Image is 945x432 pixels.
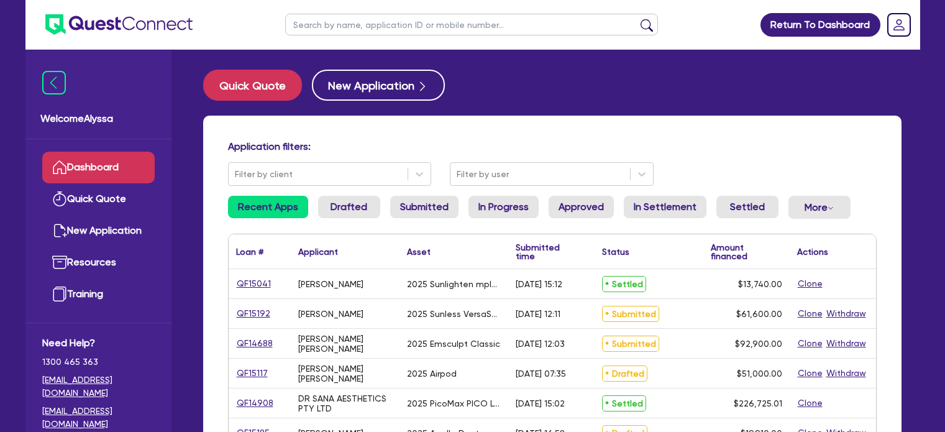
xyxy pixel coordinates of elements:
button: Withdraw [826,336,867,351]
a: New Application [42,215,155,247]
span: Submitted [602,306,659,322]
a: Return To Dashboard [760,13,880,37]
div: 2025 Emsculpt Classic [407,339,500,349]
div: [PERSON_NAME] [PERSON_NAME] [298,334,392,354]
a: Recent Apps [228,196,308,218]
a: QF14688 [236,336,273,351]
span: Drafted [602,365,647,382]
div: DR SANA AESTHETICS PTY LTD [298,393,392,413]
div: 2025 PicoMax PICO Laser [407,398,501,408]
div: [PERSON_NAME] [298,309,363,319]
span: $51,000.00 [737,369,782,379]
div: Applicant [298,247,338,256]
div: 2025 Sunless VersaSpa [407,309,501,319]
div: [DATE] 15:12 [516,279,562,289]
a: Dropdown toggle [883,9,915,41]
button: Clone [797,336,823,351]
img: icon-menu-close [42,71,66,94]
div: [DATE] 12:11 [516,309,560,319]
button: Clone [797,366,823,380]
div: 2025 Airpod [407,369,457,379]
div: [PERSON_NAME] [298,279,363,289]
button: Quick Quote [203,70,302,101]
a: QF14908 [236,396,274,410]
div: [PERSON_NAME] [PERSON_NAME] [298,364,392,384]
a: Resources [42,247,155,278]
span: Settled [602,276,646,292]
div: Loan # [236,247,263,256]
img: training [52,287,67,301]
div: Actions [797,247,828,256]
a: Approved [549,196,614,218]
h4: Application filters: [228,140,877,152]
a: [EMAIL_ADDRESS][DOMAIN_NAME] [42,405,155,431]
a: QF15041 [236,277,272,291]
a: Settled [716,196,778,218]
img: resources [52,255,67,270]
div: [DATE] 12:03 [516,339,565,349]
div: 2025 Sunlighten mpluse sauna [407,279,501,289]
input: Search by name, application ID or mobile number... [285,14,658,35]
span: $226,725.01 [734,398,782,408]
div: Submitted time [516,243,576,260]
button: Withdraw [826,366,867,380]
div: [DATE] 07:35 [516,369,566,379]
span: Welcome Alyssa [40,111,157,126]
button: Withdraw [826,306,867,321]
span: $92,900.00 [735,339,782,349]
div: Status [602,247,629,256]
div: Amount financed [711,243,782,260]
span: 1300 465 363 [42,356,155,369]
a: Quick Quote [203,70,312,101]
span: Submitted [602,336,659,352]
span: Need Help? [42,336,155,351]
a: Training [42,278,155,310]
a: Submitted [390,196,459,218]
button: Clone [797,396,823,410]
div: Asset [407,247,431,256]
img: quick-quote [52,191,67,206]
img: new-application [52,223,67,238]
a: [EMAIL_ADDRESS][DOMAIN_NAME] [42,374,155,400]
a: Quick Quote [42,183,155,215]
span: $61,600.00 [736,309,782,319]
a: QF15117 [236,366,268,380]
span: $13,740.00 [738,279,782,289]
button: Clone [797,306,823,321]
button: Dropdown toggle [788,196,851,219]
a: Drafted [318,196,380,218]
a: Dashboard [42,152,155,183]
a: In Settlement [624,196,706,218]
button: Clone [797,277,823,291]
a: In Progress [468,196,539,218]
img: quest-connect-logo-blue [45,14,193,35]
div: [DATE] 15:02 [516,398,565,408]
a: QF15192 [236,306,271,321]
button: New Application [312,70,445,101]
span: Settled [602,395,646,411]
